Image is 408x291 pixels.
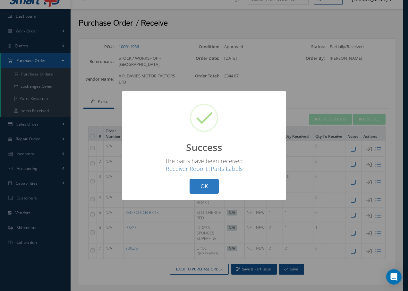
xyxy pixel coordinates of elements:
h2: Success [186,142,222,153]
button: OK [190,179,219,194]
a: Parts Labels [211,165,242,172]
div: Open Intercom Messenger [386,269,402,285]
a: Receiver Report [166,165,208,172]
div: The parts have been received | [128,157,280,172]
